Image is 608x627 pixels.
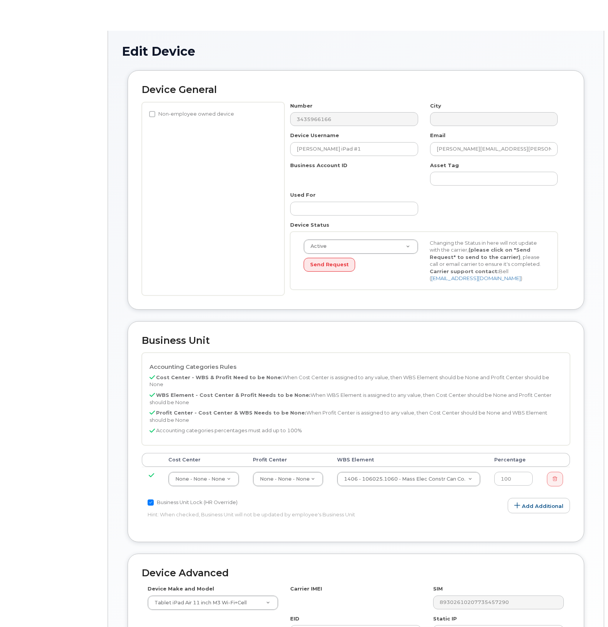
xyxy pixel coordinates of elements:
h2: Device General [142,85,570,95]
label: Carrier IMEI [290,585,322,592]
label: Asset Tag [430,162,459,169]
h2: Business Unit [142,335,570,346]
a: None - None - None [253,472,323,486]
h2: Device Advanced [142,568,570,579]
p: When WBS Element is assigned to any value, then Cost Center should be None and Profit Center shou... [150,391,562,406]
label: Email [430,132,445,139]
th: Cost Center [161,453,246,467]
label: Device Status [290,221,329,229]
b: Cost Center - WBS & Profit Need to be None: [156,374,282,380]
a: [EMAIL_ADDRESS][DOMAIN_NAME] [431,275,521,281]
p: Accounting categories percentages must add up to 100% [150,427,562,434]
th: Profit Center [246,453,331,467]
span: None - None - None [260,476,310,482]
label: Business Unit Lock (HR Override) [148,498,238,507]
label: SIM [433,585,443,592]
strong: (please click on "Send Request" to send to the carrier) [430,247,530,260]
label: EID [290,615,299,622]
a: Add Additional [508,498,570,513]
a: Tablet iPad Air 11 inch M3 Wi-Fi+Cell [148,596,278,610]
a: 1406 - 106025.1060 - Mass Elec Constr Can Co. [337,472,480,486]
th: Percentage [487,453,539,467]
label: Used For [290,191,316,199]
div: Changing the Status in here will not update with the carrier, , please call or email carrier to e... [424,239,550,282]
input: Business Unit Lock (HR Override) [148,499,154,506]
label: Non-employee owned device [149,109,234,119]
a: Active [304,240,418,254]
strong: Carrier support contact: [430,268,499,274]
h4: Accounting Categories Rules [150,364,562,370]
p: When Cost Center is assigned to any value, then WBS Element should be None and Profit Center shou... [150,374,562,388]
label: Static IP [433,615,457,622]
b: Profit Center - Cost Center & WBS Needs to be None: [156,410,306,416]
label: Device Make and Model [148,585,214,592]
label: Device Username [290,132,339,139]
span: Tablet iPad Air 11 inch M3 Wi-Fi+Cell [150,599,247,606]
span: None - None - None [175,476,225,482]
label: Number [290,102,312,109]
input: Non-employee owned device [149,111,155,117]
th: WBS Element [330,453,487,467]
a: None - None - None [169,472,239,486]
p: Hint: When checked, Business Unit will not be updated by employee's Business Unit [148,511,421,518]
h1: Edit Device [122,45,590,58]
span: 1406 - 106025.1060 - Mass Elec Constr Can Co. [344,476,465,482]
b: WBS Element - Cost Center & Profit Needs to be None: [156,392,311,398]
label: City [430,102,441,109]
span: Active [306,243,327,250]
p: When Profit Center is assigned to any value, then Cost Center should be None and WBS Element shou... [150,409,562,423]
button: Send Request [304,258,355,272]
label: Business Account ID [290,162,347,169]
